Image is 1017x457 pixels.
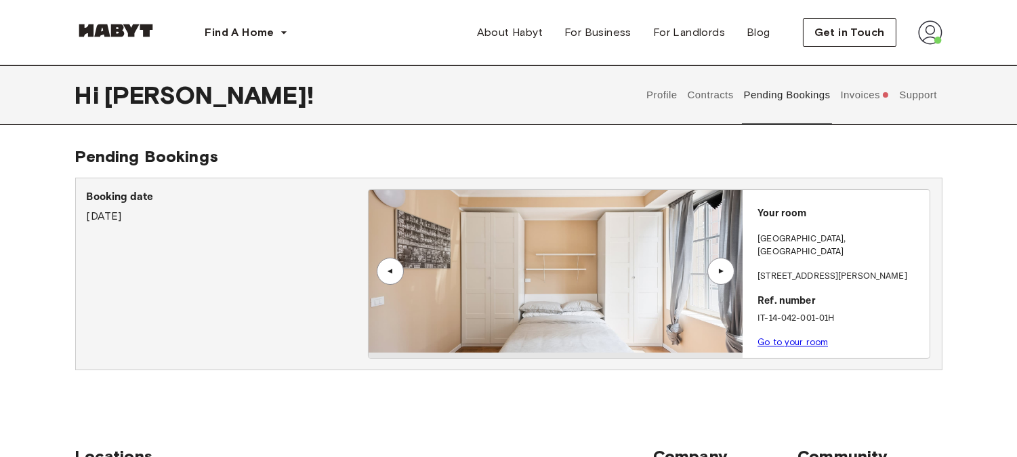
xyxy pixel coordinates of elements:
[645,65,680,125] button: Profile
[757,312,924,325] p: IT-14-042-001-01H
[87,189,368,224] div: [DATE]
[742,65,832,125] button: Pending Bookings
[814,24,885,41] span: Get in Touch
[87,189,368,205] p: Booking date
[75,81,104,109] span: Hi
[75,24,157,37] img: Habyt
[642,65,942,125] div: user profile tabs
[736,19,781,46] a: Blog
[918,20,942,45] img: avatar
[466,19,554,46] a: About Habyt
[757,206,924,222] p: Your room
[898,65,939,125] button: Support
[839,65,891,125] button: Invoices
[803,18,896,47] button: Get in Touch
[757,270,924,283] p: [STREET_ADDRESS][PERSON_NAME]
[757,294,924,309] p: Ref. number
[194,19,299,46] button: Find A Home
[714,267,728,275] div: ▲
[104,81,314,109] span: [PERSON_NAME] !
[642,19,736,46] a: For Landlords
[554,19,642,46] a: For Business
[477,24,543,41] span: About Habyt
[369,190,743,353] img: Image of the room
[205,24,274,41] span: Find A Home
[686,65,735,125] button: Contracts
[653,24,725,41] span: For Landlords
[75,146,218,166] span: Pending Bookings
[757,337,828,347] a: Go to your room
[564,24,631,41] span: For Business
[747,24,770,41] span: Blog
[757,233,924,259] p: [GEOGRAPHIC_DATA] , [GEOGRAPHIC_DATA]
[383,267,397,275] div: ▲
